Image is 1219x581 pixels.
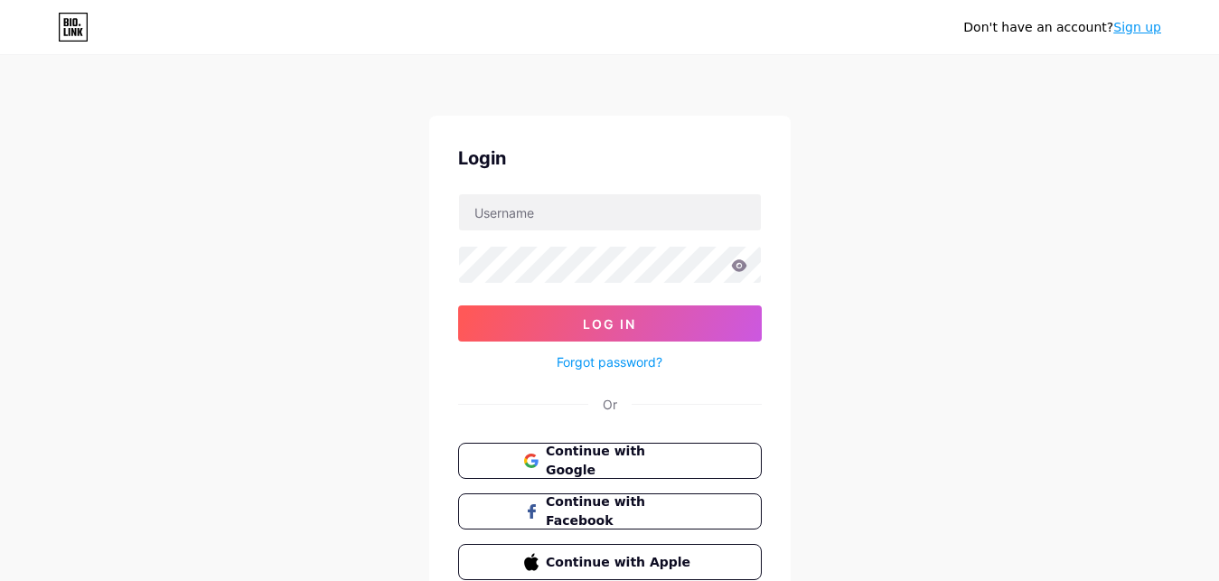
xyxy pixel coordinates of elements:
[583,316,636,332] span: Log In
[458,145,762,172] div: Login
[458,544,762,580] button: Continue with Apple
[1113,20,1161,34] a: Sign up
[458,305,762,342] button: Log In
[603,395,617,414] div: Or
[963,18,1161,37] div: Don't have an account?
[459,194,761,230] input: Username
[546,442,695,480] span: Continue with Google
[557,352,662,371] a: Forgot password?
[458,493,762,529] button: Continue with Facebook
[546,553,695,572] span: Continue with Apple
[546,492,695,530] span: Continue with Facebook
[458,443,762,479] button: Continue with Google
